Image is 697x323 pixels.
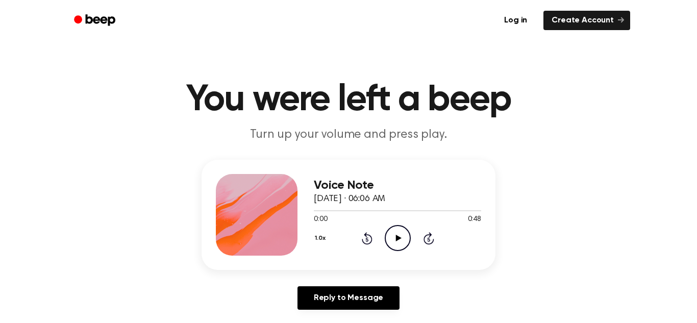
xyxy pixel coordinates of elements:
[468,214,481,225] span: 0:48
[297,286,400,310] a: Reply to Message
[314,230,329,247] button: 1.0x
[543,11,630,30] a: Create Account
[153,127,544,143] p: Turn up your volume and press play.
[494,9,537,32] a: Log in
[314,179,481,192] h3: Voice Note
[314,214,327,225] span: 0:00
[314,194,385,204] span: [DATE] · 06:06 AM
[67,11,125,31] a: Beep
[87,82,610,118] h1: You were left a beep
